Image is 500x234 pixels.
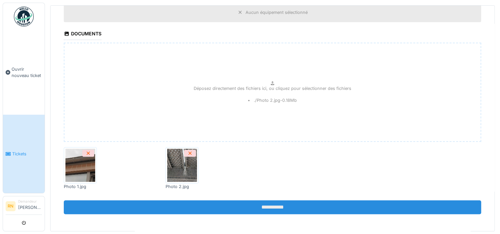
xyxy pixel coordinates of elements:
div: Documents [64,29,101,40]
div: Demandeur [18,199,42,204]
a: Tickets [3,115,45,193]
li: RN [6,201,16,211]
img: l5fvhvqla0alu4mv7n2g8ebdadxk [65,149,95,182]
div: Photo 1.jpg [64,183,97,190]
li: ./Photo 2.jpg - 0.18 Mb [248,97,297,103]
img: Badge_color-CXgf-gQk.svg [14,7,34,26]
div: Photo 2.jpg [166,183,199,190]
p: Déposez directement des fichiers ici, ou cliquez pour sélectionner des fichiers [194,85,351,92]
a: Ouvrir nouveau ticket [3,30,45,115]
span: Ouvrir nouveau ticket [12,66,42,79]
img: vypxx0ml0zdcy2v4wdxyc9vxl3ik [167,149,197,182]
li: [PERSON_NAME] [18,199,42,213]
a: RN Demandeur[PERSON_NAME] [6,199,42,215]
span: Tickets [12,151,42,157]
div: Aucun équipement sélectionné [246,9,308,16]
